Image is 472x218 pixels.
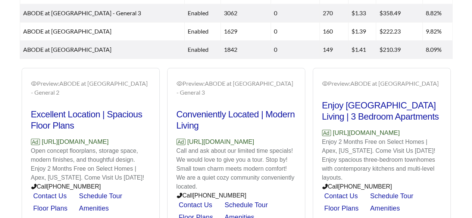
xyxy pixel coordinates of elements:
[176,137,296,147] p: [URL][DOMAIN_NAME]
[423,22,453,41] td: 9.82%
[370,205,400,212] a: Amenities
[23,9,141,16] span: ABODE at [GEOGRAPHIC_DATA] - General 3
[271,41,320,59] td: 0
[322,138,441,182] p: Enjoy 2 Months Free on Select Homes | Apex, [US_STATE]. Come Visit Us [DATE]! Enjoy spacious thre...
[31,183,37,189] span: phone
[176,80,182,86] span: eye
[271,22,320,41] td: 0
[324,192,358,200] a: Contact Us
[348,41,376,59] td: $1.41
[179,201,212,209] a: Contact Us
[31,109,150,131] h2: Excellent Location | Spacious Floor Plans
[31,80,37,86] span: eye
[221,41,271,59] td: 1842
[188,28,209,35] span: enabled
[320,22,348,41] td: 160
[322,79,441,88] div: Preview: ABODE at [GEOGRAPHIC_DATA]
[176,191,296,200] p: Call [PHONE_NUMBER]
[176,109,296,131] h2: Conveniently Located | Modern Living
[376,4,423,22] td: $358.49
[322,100,441,122] h2: Enjoy [GEOGRAPHIC_DATA] Living | 3 Bedroom Apartments
[33,205,68,212] a: Floor Plans
[376,41,423,59] td: $210.39
[376,22,423,41] td: $222.23
[176,139,185,145] span: Ad
[322,80,328,86] span: eye
[322,128,441,138] p: [URL][DOMAIN_NAME]
[176,146,296,191] p: Call and ask about our limited time specials! We would love to give you a tour. Stop by! Small to...
[188,9,209,16] span: enabled
[221,4,271,22] td: 3062
[188,46,209,53] span: enabled
[348,4,376,22] td: $1.33
[79,192,122,200] a: Schedule Tour
[423,41,453,59] td: 8.09%
[322,130,331,136] span: Ad
[31,139,40,145] span: Ad
[23,28,112,35] span: ABODE at [GEOGRAPHIC_DATA]
[324,205,359,212] a: Floor Plans
[176,79,296,97] div: Preview: ABODE at [GEOGRAPHIC_DATA] - General 3
[176,192,182,198] span: phone
[221,22,271,41] td: 1629
[423,4,453,22] td: 8.82%
[31,79,150,97] div: Preview: ABODE at [GEOGRAPHIC_DATA] - General 2
[225,201,268,209] a: Schedule Tour
[320,4,348,22] td: 270
[271,4,320,22] td: 0
[322,183,328,189] span: phone
[31,146,150,182] p: Open concept floorplans, storage space, modern finishes, and thoughtful design. Enjoy 2 Months Fr...
[370,192,413,200] a: Schedule Tour
[31,137,150,147] p: [URL][DOMAIN_NAME]
[31,182,150,191] p: Call [PHONE_NUMBER]
[322,182,441,191] p: Call [PHONE_NUMBER]
[23,46,112,53] span: ABODE at [GEOGRAPHIC_DATA]
[79,205,109,212] a: Amenities
[33,192,67,200] a: Contact Us
[320,41,348,59] td: 149
[348,22,376,41] td: $1.39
